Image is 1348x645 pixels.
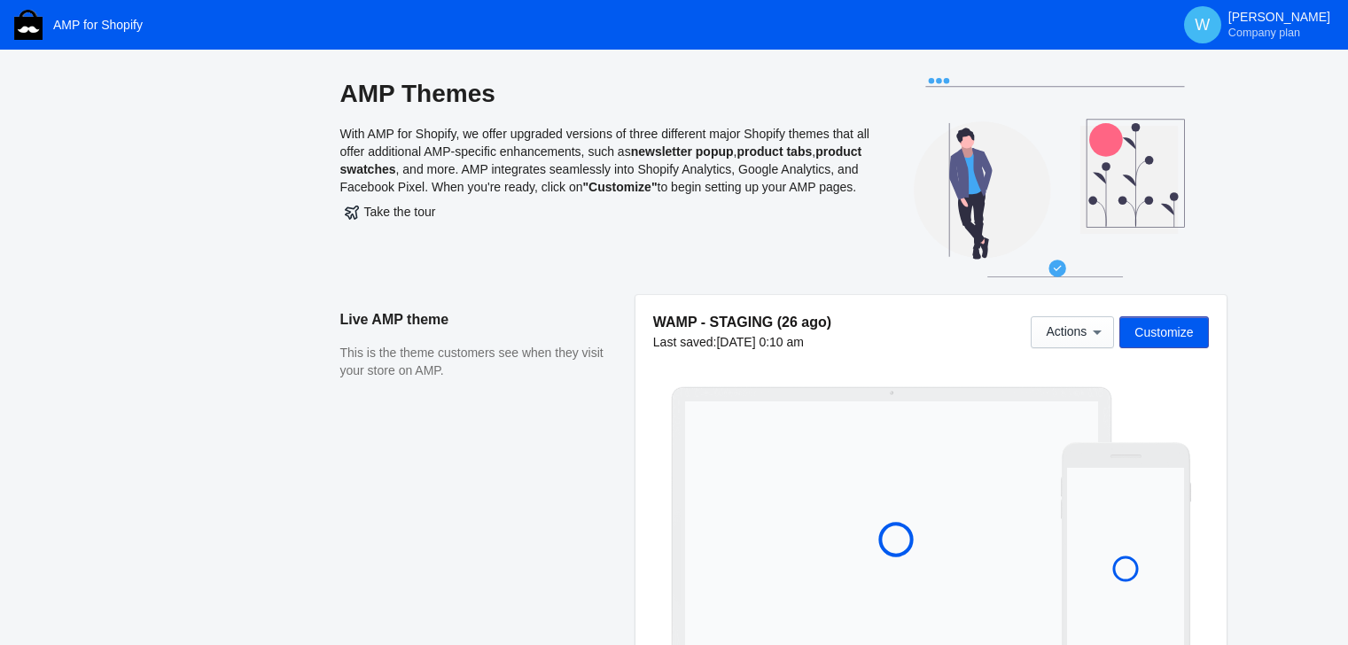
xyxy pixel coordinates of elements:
[736,144,812,159] b: product tabs
[716,335,804,349] span: [DATE] 0:10 am
[653,333,831,351] div: Last saved:
[345,205,436,219] span: Take the tour
[653,313,831,331] h5: WAMP - STAGING (26 ago)
[340,78,872,295] div: With AMP for Shopify, we offer upgraded versions of three different major Shopify themes that all...
[340,78,872,110] h2: AMP Themes
[1046,325,1087,339] span: Actions
[1031,316,1114,348] button: Actions
[53,18,143,32] span: AMP for Shopify
[1228,26,1300,40] span: Company plan
[1134,325,1193,339] span: Customize
[1228,10,1330,40] p: [PERSON_NAME]
[340,196,440,228] button: Take the tour
[1119,316,1208,348] button: Customize
[340,345,618,379] p: This is the theme customers see when they visit your store on AMP.
[582,180,657,194] b: "Customize"
[631,144,734,159] b: newsletter popup
[1194,16,1212,34] span: W
[14,10,43,40] img: Shop Sheriff Logo
[340,295,618,345] h2: Live AMP theme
